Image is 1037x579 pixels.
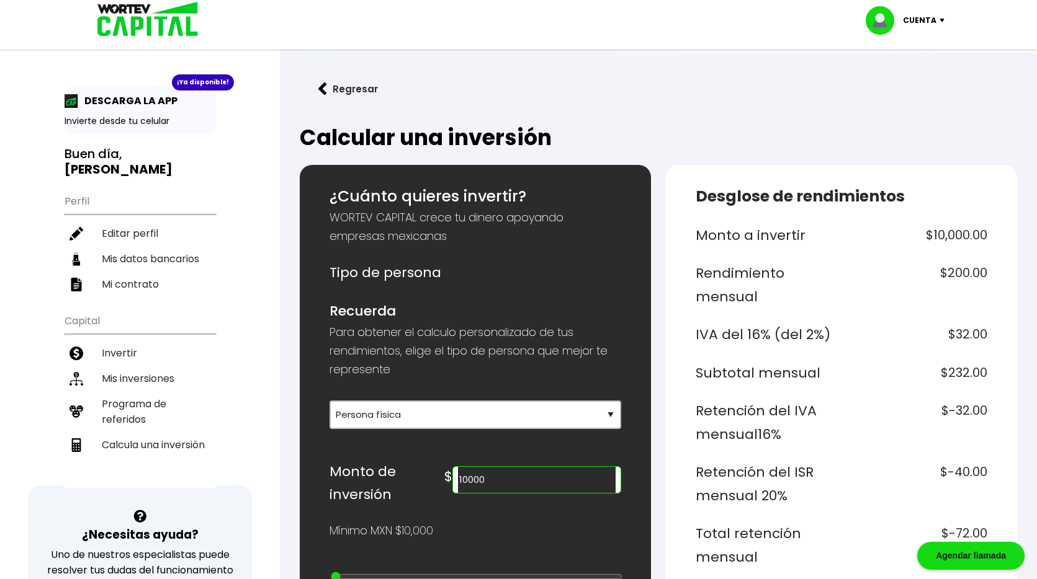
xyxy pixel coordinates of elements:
[65,307,215,488] ul: Capital
[172,74,234,91] div: ¡Ya disponible!
[330,261,621,285] h6: Tipo de persona
[846,399,987,446] h6: $-32.00
[330,460,444,506] h6: Monto de inversión
[65,94,78,108] img: app-icon
[65,340,215,366] a: Invertir
[70,227,83,241] img: editar-icon.952d3147.svg
[936,19,953,22] img: icon-down
[866,6,903,35] img: profile-image
[330,323,621,379] p: Para obtener el calculo personalizado de tus rendimientos, elige el tipo de persona que mejor te ...
[846,224,987,247] h6: $10,000.00
[82,526,199,544] h3: ¿Necesitas ayuda?
[300,125,1017,150] h2: Calcular una inversión
[70,372,83,386] img: inversiones-icon.6695dc30.svg
[696,522,837,568] h6: Total retención mensual
[444,465,452,488] h6: $
[70,252,83,266] img: datos-icon.10cf9172.svg
[318,82,327,95] img: flecha izquierda
[330,521,433,540] p: Mínimo MXN $10,000
[330,185,621,208] h5: ¿Cuánto quieres invertir?
[696,323,837,347] h6: IVA del 16% (del 2%)
[696,461,837,507] h6: Retención del ISR mensual 20%
[65,221,215,246] a: Editar perfil
[696,262,837,308] h6: Rendimiento mensual
[696,361,837,385] h6: Subtotal mensual
[917,542,1025,570] div: Agendar llamada
[65,146,215,177] h3: Buen día,
[70,347,83,360] img: invertir-icon.b3b967d7.svg
[70,438,83,452] img: calculadora-icon.17d418c4.svg
[70,405,83,418] img: recomiendanos-icon.9b8e9327.svg
[330,208,621,245] p: WORTEV CAPITAL crece tu dinero apoyando empresas mexicanas
[846,461,987,507] h6: $-40.00
[330,299,621,323] h6: Recuerda
[65,115,215,128] p: Invierte desde tu celular
[300,73,1017,105] a: flecha izquierdaRegresar
[846,323,987,347] h6: $32.00
[696,224,837,247] h6: Monto a invertir
[696,399,837,446] h6: Retención del IVA mensual 16%
[65,187,215,297] ul: Perfil
[65,161,173,178] b: [PERSON_NAME]
[696,185,987,208] h5: Desglose de rendimientos
[70,278,83,291] img: contrato-icon.f2db500c.svg
[65,432,215,457] a: Calcula una inversión
[65,366,215,391] a: Mis inversiones
[846,262,987,308] h6: $200.00
[846,361,987,385] h6: $232.00
[78,93,177,108] p: DESCARGA LA APP
[65,391,215,432] a: Programa de referidos
[903,11,936,30] p: Cuenta
[846,522,987,568] h6: $-72.00
[300,73,397,105] button: Regresar
[65,272,215,297] a: Mi contrato
[65,246,215,272] a: Mis datos bancarios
